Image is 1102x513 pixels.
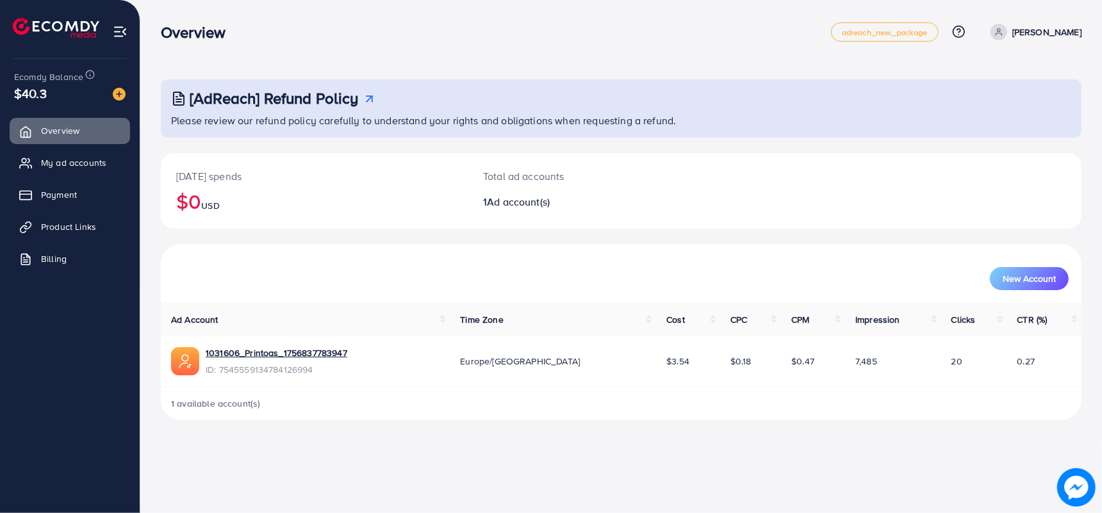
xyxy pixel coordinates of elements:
span: New Account [1003,274,1056,283]
span: 0.27 [1017,355,1035,368]
span: Overview [41,124,79,137]
span: $0.47 [791,355,814,368]
span: Product Links [41,220,96,233]
span: Payment [41,188,77,201]
span: Ecomdy Balance [14,70,83,83]
button: New Account [990,267,1069,290]
span: $40.3 [14,84,47,102]
span: adreach_new_package [842,28,928,37]
span: Impression [855,313,900,326]
img: image [113,88,126,101]
span: Ad Account [171,313,218,326]
img: menu [113,24,127,39]
a: Payment [10,182,130,208]
p: Please review our refund policy carefully to understand your rights and obligations when requesti... [171,113,1074,128]
span: $0.18 [730,355,752,368]
span: 1 available account(s) [171,397,261,410]
span: CTR (%) [1017,313,1048,326]
a: Overview [10,118,130,143]
span: 7,485 [855,355,877,368]
span: CPC [730,313,747,326]
span: Cost [666,313,685,326]
span: ID: 7545559134784126994 [206,363,347,376]
img: ic-ads-acc.e4c84228.svg [171,347,199,375]
span: Billing [41,252,67,265]
span: Europe/[GEOGRAPHIC_DATA] [460,355,580,368]
p: [DATE] spends [176,168,452,184]
h3: Overview [161,23,236,42]
h3: [AdReach] Refund Policy [190,89,359,108]
a: My ad accounts [10,150,130,175]
a: [PERSON_NAME] [985,24,1081,40]
span: $3.54 [666,355,689,368]
a: Product Links [10,214,130,240]
span: Clicks [951,313,976,326]
span: CPM [791,313,809,326]
span: Ad account(s) [487,195,550,209]
img: image [1057,468,1096,507]
span: My ad accounts [41,156,106,169]
p: [PERSON_NAME] [1012,24,1081,40]
span: Time Zone [460,313,503,326]
span: 20 [951,355,962,368]
h2: $0 [176,189,452,213]
a: adreach_new_package [831,22,939,42]
img: logo [13,18,99,38]
h2: 1 [483,196,682,208]
span: USD [201,199,219,212]
a: Billing [10,246,130,272]
a: 1031606_Printoas_1756837783947 [206,346,347,359]
p: Total ad accounts [483,168,682,184]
